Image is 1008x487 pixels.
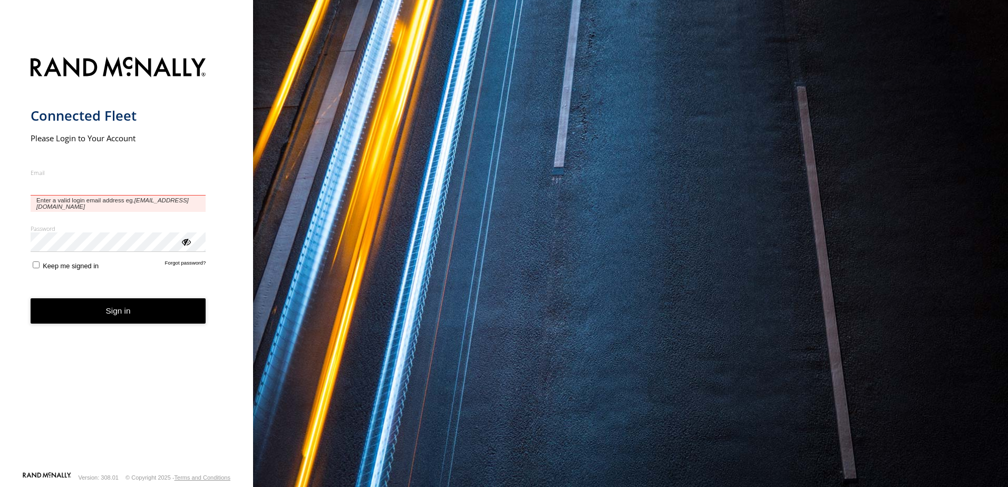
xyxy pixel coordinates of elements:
[31,51,223,471] form: main
[79,474,119,481] div: Version: 308.01
[31,133,206,143] h2: Please Login to Your Account
[175,474,230,481] a: Terms and Conditions
[23,472,71,483] a: Visit our Website
[43,262,99,270] span: Keep me signed in
[31,298,206,324] button: Sign in
[31,55,206,82] img: Rand McNally
[125,474,230,481] div: © Copyright 2025 -
[180,236,191,247] div: ViewPassword
[165,260,206,270] a: Forgot password?
[31,225,206,232] label: Password
[36,197,189,210] em: [EMAIL_ADDRESS][DOMAIN_NAME]
[33,261,40,268] input: Keep me signed in
[31,169,206,177] label: Email
[31,196,206,212] span: Enter a valid login email address eg.
[31,107,206,124] h1: Connected Fleet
